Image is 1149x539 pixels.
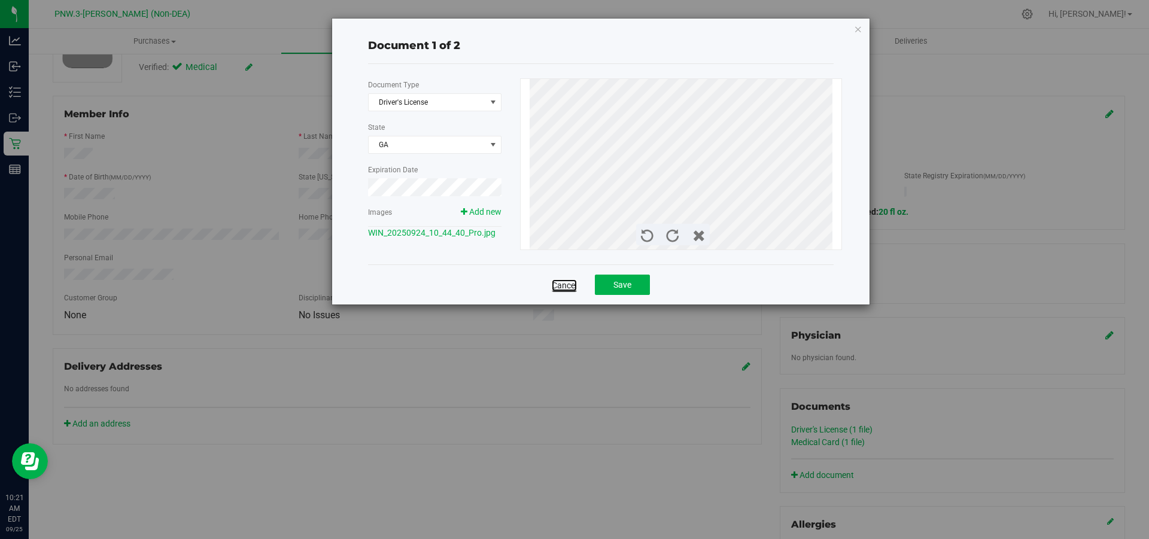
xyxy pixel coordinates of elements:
[369,136,501,153] span: GA
[486,94,501,111] span: select
[469,207,501,217] span: Add new
[368,228,496,237] a: WIN_20250924_10_44_40_Pro.jpg
[368,80,419,90] label: Document Type
[552,279,577,291] a: Cancel
[368,165,418,175] label: Expiration Date
[461,207,501,217] a: Add new
[595,275,650,295] button: Save
[368,207,392,218] label: Images
[369,94,486,111] span: Driver's License
[12,443,48,479] iframe: Resource center
[368,122,385,133] label: State
[613,280,631,290] span: Save
[368,38,834,54] div: Document 1 of 2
